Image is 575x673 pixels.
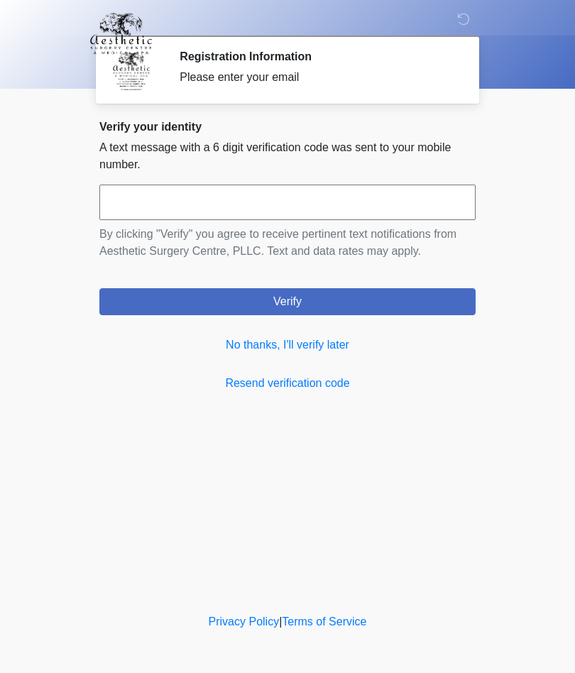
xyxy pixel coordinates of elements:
[282,615,366,628] a: Terms of Service
[99,375,476,392] a: Resend verification code
[99,139,476,173] p: A text message with a 6 digit verification code was sent to your mobile number.
[180,69,454,86] div: Please enter your email
[99,226,476,260] p: By clicking "Verify" you agree to receive pertinent text notifications from Aesthetic Surgery Cen...
[85,11,157,56] img: Aesthetic Surgery Centre, PLLC Logo
[99,336,476,354] a: No thanks, I'll verify later
[99,120,476,133] h2: Verify your identity
[110,50,153,92] img: Agent Avatar
[99,288,476,315] button: Verify
[209,615,280,628] a: Privacy Policy
[279,615,282,628] a: |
